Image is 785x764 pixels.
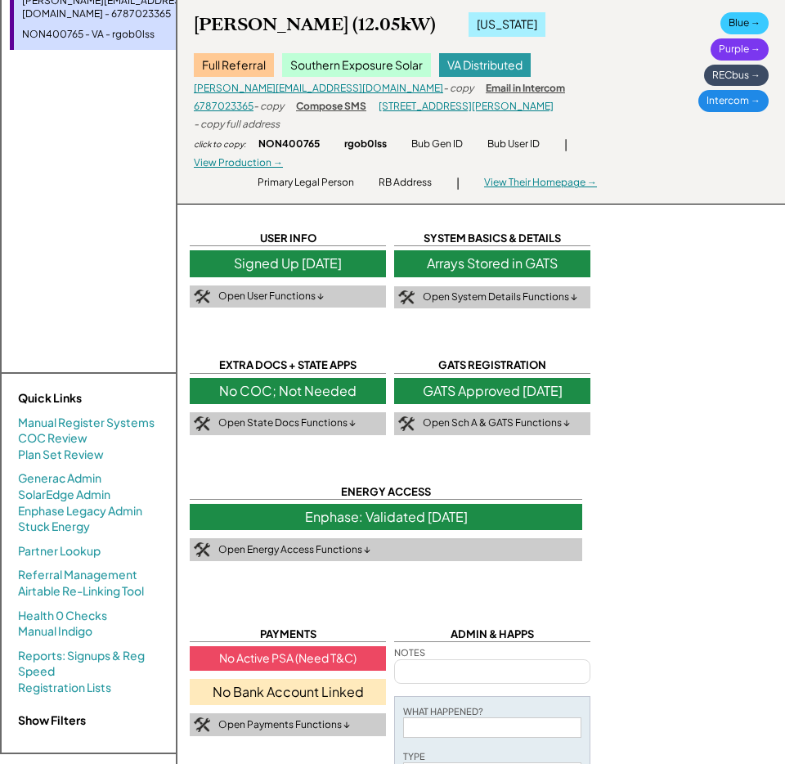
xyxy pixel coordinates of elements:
[190,627,386,642] div: PAYMENTS
[194,156,283,170] div: View Production →
[698,90,769,112] div: Intercom →
[403,750,425,762] div: TYPE
[394,231,590,246] div: SYSTEM BASICS & DETAILS
[194,53,274,78] div: Full Referral
[394,250,590,276] div: Arrays Stored in GATS
[398,416,415,431] img: tool-icon.png
[564,137,567,153] div: |
[218,543,370,557] div: Open Energy Access Functions ↓
[398,290,415,305] img: tool-icon.png
[443,82,473,96] div: - copy
[258,176,354,190] div: Primary Legal Person
[194,717,210,732] img: tool-icon.png
[194,138,246,150] div: click to copy:
[190,250,386,276] div: Signed Up [DATE]
[282,53,431,78] div: Southern Exposure Solar
[218,290,324,303] div: Open User Functions ↓
[18,608,107,624] a: Health 0 Checks
[720,12,769,34] div: Blue →
[296,100,366,114] div: Compose SMS
[18,519,90,535] a: Stuck Energy
[394,378,590,404] div: GATS Approved [DATE]
[18,648,159,680] a: Reports: Signups & Reg Speed
[190,504,582,530] div: Enphase: Validated [DATE]
[18,583,144,600] a: Airtable Re-Linking Tool
[423,416,570,430] div: Open Sch A & GATS Functions ↓
[22,28,221,42] div: NON400765 - VA - rgob0lss
[394,627,590,642] div: ADMIN & HAPPS
[190,679,386,705] div: No Bank Account Linked
[711,38,769,61] div: Purple →
[487,137,540,151] div: Bub User ID
[18,680,111,696] a: Registration Lists
[253,100,284,114] div: - copy
[18,415,155,431] a: Manual Register Systems
[18,712,86,727] strong: Show Filters
[194,82,443,94] a: [PERSON_NAME][EMAIL_ADDRESS][DOMAIN_NAME]
[394,646,425,658] div: NOTES
[379,100,554,112] a: [STREET_ADDRESS][PERSON_NAME]
[439,53,531,78] div: VA Distributed
[194,100,253,112] a: 6787023365
[379,176,432,190] div: RB Address
[190,484,582,500] div: ENERGY ACCESS
[190,646,386,671] div: No Active PSA (Need T&C)
[190,378,386,404] div: No COC; Not Needed
[18,487,110,503] a: SolarEdge Admin
[486,82,565,96] div: Email in Intercom
[194,416,210,431] img: tool-icon.png
[194,118,280,132] div: - copy full address
[218,416,356,430] div: Open State Docs Functions ↓
[194,13,436,36] div: [PERSON_NAME] (12.05kW)
[456,175,460,191] div: |
[18,567,137,583] a: Referral Management
[258,137,320,151] div: NON400765
[18,430,87,447] a: COC Review
[344,137,387,151] div: rgob0lss
[194,290,210,304] img: tool-icon.png
[469,12,545,37] div: [US_STATE]
[403,705,483,717] div: WHAT HAPPENED?
[411,137,463,151] div: Bub Gen ID
[18,623,92,640] a: Manual Indigo
[190,357,386,373] div: EXTRA DOCS + STATE APPS
[218,718,350,732] div: Open Payments Functions ↓
[194,542,210,557] img: tool-icon.png
[704,65,769,87] div: RECbus →
[190,231,386,246] div: USER INFO
[18,503,142,519] a: Enphase Legacy Admin
[423,290,577,304] div: Open System Details Functions ↓
[18,447,104,463] a: Plan Set Review
[18,390,182,407] div: Quick Links
[484,176,597,190] div: View Their Homepage →
[18,470,101,487] a: Generac Admin
[18,543,101,560] a: Partner Lookup
[394,357,590,373] div: GATS REGISTRATION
